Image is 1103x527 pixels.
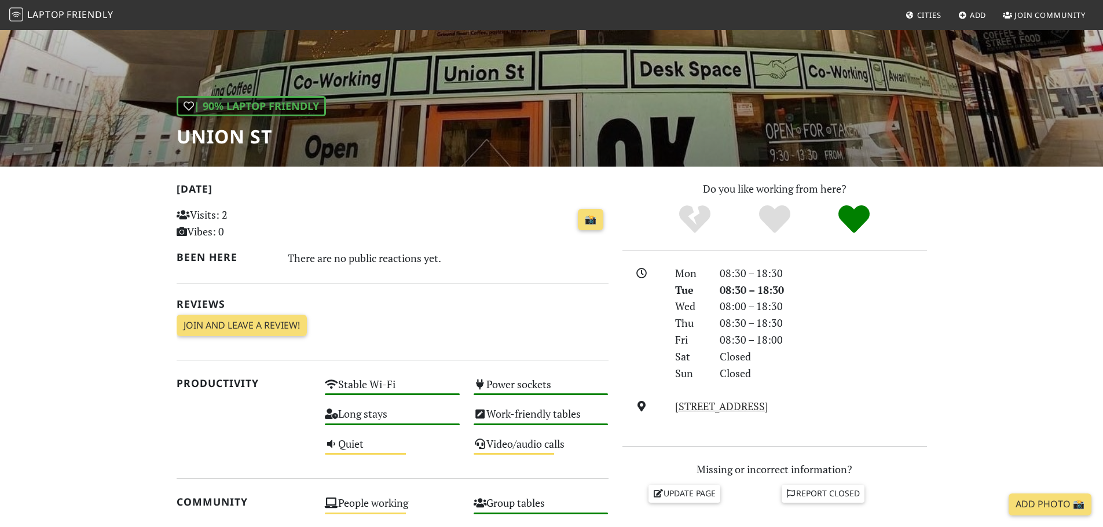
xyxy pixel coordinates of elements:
[467,493,615,523] div: Group tables
[668,315,712,331] div: Thu
[177,496,312,508] h2: Community
[675,399,768,413] a: [STREET_ADDRESS]
[648,485,720,502] a: Update page
[668,298,712,315] div: Wed
[998,5,1090,25] a: Join Community
[177,183,609,200] h2: [DATE]
[970,10,987,20] span: Add
[67,8,113,21] span: Friendly
[735,204,815,235] div: Yes
[782,485,865,502] a: Report closed
[467,375,615,404] div: Power sockets
[713,298,934,315] div: 08:00 – 18:30
[578,209,603,231] a: 📸
[713,348,934,365] div: Closed
[318,493,467,523] div: People working
[288,249,609,267] div: There are no public reactions yet.
[318,404,467,434] div: Long stays
[713,265,934,282] div: 08:30 – 18:30
[917,10,941,20] span: Cities
[177,251,274,263] h2: Been here
[318,375,467,404] div: Stable Wi-Fi
[668,365,712,382] div: Sun
[713,315,934,331] div: 08:30 – 18:30
[954,5,991,25] a: Add
[177,207,312,240] p: Visits: 2 Vibes: 0
[713,282,934,298] div: 08:30 – 18:30
[814,204,894,235] div: Definitely!
[177,315,307,337] a: Join and leave a review!
[318,434,467,464] div: Quiet
[655,204,735,235] div: No
[668,331,712,348] div: Fri
[467,404,615,434] div: Work-friendly tables
[713,331,934,348] div: 08:30 – 18:00
[713,365,934,382] div: Closed
[668,265,712,282] div: Mon
[622,180,927,197] p: Do you like working from here?
[177,377,312,389] h2: Productivity
[668,348,712,365] div: Sat
[901,5,946,25] a: Cities
[622,461,927,478] p: Missing or incorrect information?
[1014,10,1086,20] span: Join Community
[177,96,326,116] div: | 90% Laptop Friendly
[177,126,326,148] h1: Union St
[177,298,609,310] h2: Reviews
[9,8,23,21] img: LaptopFriendly
[467,434,615,464] div: Video/audio calls
[27,8,65,21] span: Laptop
[9,5,113,25] a: LaptopFriendly LaptopFriendly
[668,282,712,298] div: Tue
